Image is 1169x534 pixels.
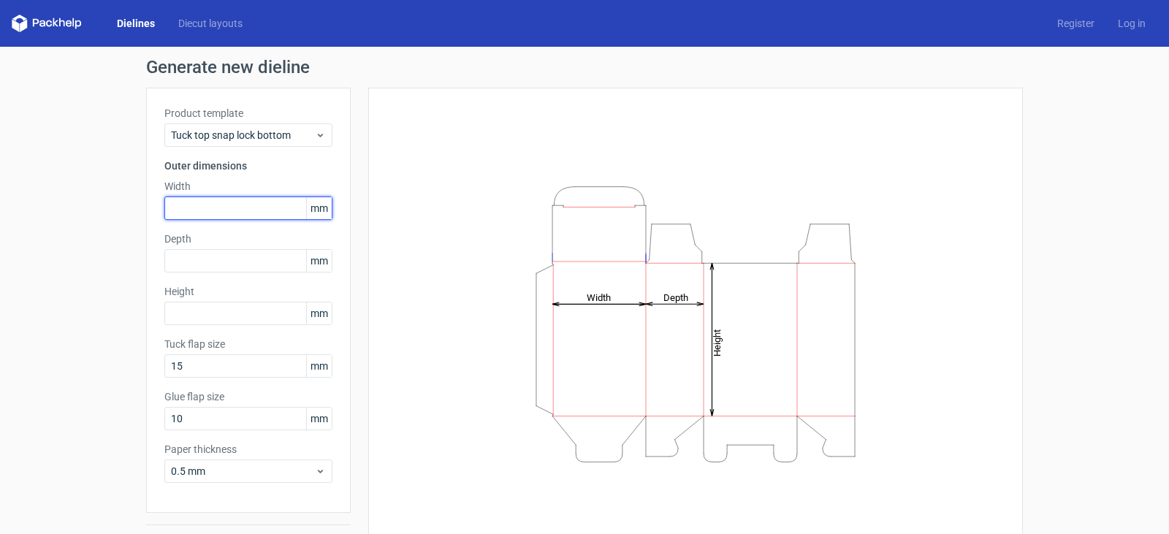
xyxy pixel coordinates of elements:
span: 0.5 mm [171,464,315,478]
label: Tuck flap size [164,337,332,351]
label: Paper thickness [164,442,332,457]
span: mm [306,355,332,377]
tspan: Height [712,329,723,356]
label: Glue flap size [164,389,332,404]
label: Depth [164,232,332,246]
label: Product template [164,106,332,121]
a: Log in [1106,16,1157,31]
tspan: Width [587,291,611,302]
span: Tuck top snap lock bottom [171,128,315,142]
a: Diecut layouts [167,16,254,31]
a: Dielines [105,16,167,31]
span: mm [306,408,332,430]
label: Height [164,284,332,299]
label: Width [164,179,332,194]
span: mm [306,197,332,219]
a: Register [1046,16,1106,31]
tspan: Depth [663,291,688,302]
span: mm [306,302,332,324]
h1: Generate new dieline [146,58,1023,76]
h3: Outer dimensions [164,159,332,173]
span: mm [306,250,332,272]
